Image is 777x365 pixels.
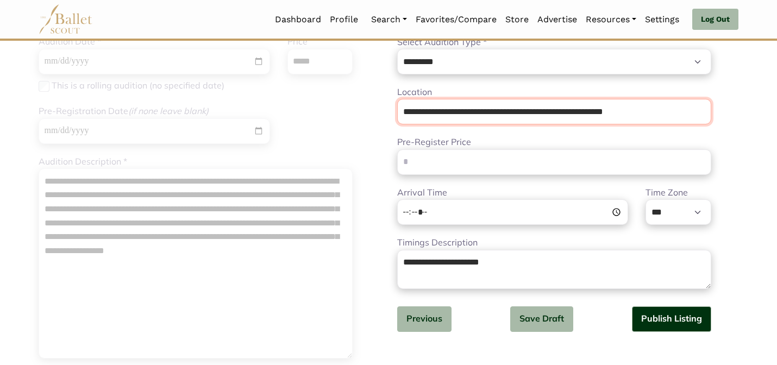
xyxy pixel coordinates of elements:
[397,135,471,149] label: Pre-Register Price
[581,8,641,31] a: Resources
[397,186,447,200] label: Arrival Time
[397,306,452,332] button: Previous
[692,9,738,30] a: Log Out
[641,8,684,31] a: Settings
[325,8,362,31] a: Profile
[367,8,411,31] a: Search
[397,236,478,250] label: Timings Description
[501,8,533,31] a: Store
[510,306,573,332] button: Save Draft
[397,35,487,49] label: Select Audition Type *
[632,306,711,332] button: Publish Listing
[533,8,581,31] a: Advertise
[411,8,501,31] a: Favorites/Compare
[271,8,325,31] a: Dashboard
[397,85,432,99] label: Location
[646,186,688,200] label: Time Zone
